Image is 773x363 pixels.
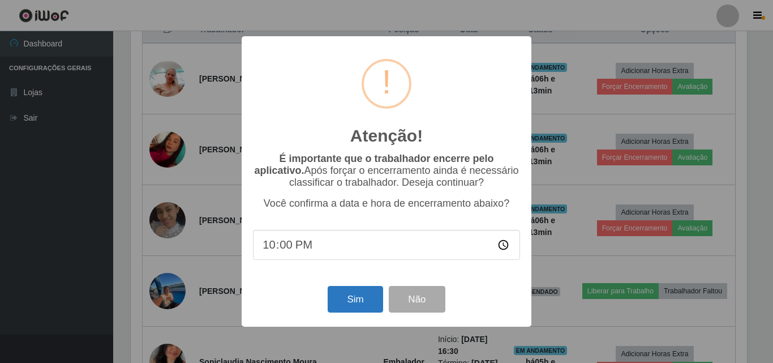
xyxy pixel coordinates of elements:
button: Não [389,286,445,313]
h2: Atenção! [350,126,423,146]
button: Sim [328,286,383,313]
b: É importante que o trabalhador encerre pelo aplicativo. [254,153,493,176]
p: Após forçar o encerramento ainda é necessário classificar o trabalhador. Deseja continuar? [253,153,520,189]
p: Você confirma a data e hora de encerramento abaixo? [253,198,520,210]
